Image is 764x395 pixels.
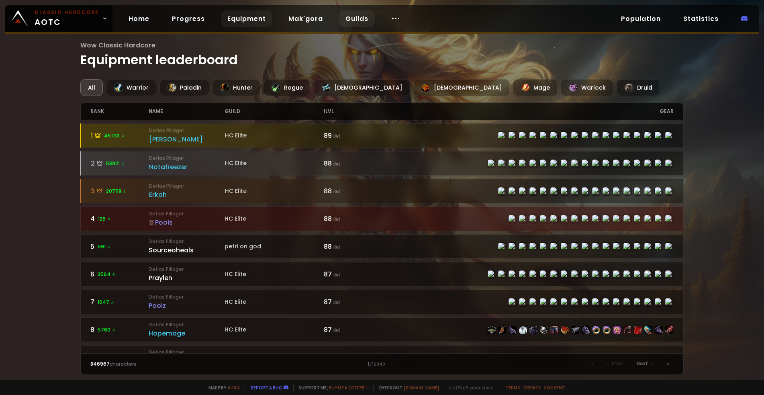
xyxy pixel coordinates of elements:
[592,326,600,334] img: item-23237
[149,210,225,217] small: Defias Pillager
[339,10,375,27] a: Guilds
[333,244,340,250] small: ilvl
[221,10,272,27] a: Equipment
[159,79,209,96] div: Paladin
[665,326,673,334] img: item-22820
[582,326,590,334] img: item-22501
[561,79,613,96] div: Warlock
[324,325,382,335] div: 87
[90,297,149,307] div: 7
[644,326,652,334] img: item-22807
[373,385,439,391] span: Checkout
[149,162,225,172] div: Notafreezer
[293,385,368,391] span: Support me,
[90,360,110,367] span: 846967
[324,297,382,307] div: 87
[333,271,340,278] small: ilvl
[149,273,225,283] div: Praylen
[80,179,684,203] a: 3207118 Defias PillagerErkahHC Elite88 ilvlitem-22498item-23057item-22983item-17723item-22496item...
[509,326,517,334] img: item-22499
[149,134,225,144] div: [PERSON_NAME]
[333,216,340,223] small: ilvl
[413,79,510,96] div: [DEMOGRAPHIC_DATA]
[90,242,149,252] div: 5
[498,326,506,334] img: item-21608
[228,385,240,391] a: a fan
[80,317,684,342] a: 85760 Defias PillagerHopemageHC Elite87 ilvlitem-22498item-21608item-22499item-6795item-22496item...
[540,326,548,334] img: item-22730
[212,79,260,96] div: Hunter
[98,271,116,278] span: 3564
[677,10,725,27] a: Statistics
[149,266,225,273] small: Defias Pillager
[615,10,667,27] a: Population
[333,327,340,334] small: ilvl
[314,79,410,96] div: [DEMOGRAPHIC_DATA]
[523,385,541,391] a: Privacy
[149,238,225,245] small: Defias Pillager
[90,103,149,120] div: rank
[80,290,684,314] a: 71047 Defias PillagerPoolzHC Elite87 ilvlitem-22506item-22943item-22507item-22504item-22510item-2...
[251,385,282,391] a: Report a bug
[106,188,127,195] span: 207118
[444,385,492,391] span: v. d752d5 - production
[98,299,115,306] span: 1047
[80,40,684,50] span: Wow Classic Hardcore
[149,321,225,328] small: Defias Pillager
[98,326,116,334] span: 5760
[544,385,565,391] a: Consent
[637,360,648,367] span: Next
[324,131,382,141] div: 89
[324,269,382,279] div: 87
[165,10,211,27] a: Progress
[225,103,324,120] div: guild
[80,207,684,231] a: 4126 Defias PillagerPoolsHC Elite88 ilvlitem-22506item-22943item-22507item-22504item-22510item-22...
[623,326,631,334] img: item-19379
[91,131,149,141] div: 1
[90,352,149,362] div: 9
[655,326,663,334] img: item-21597
[149,182,225,190] small: Defias Pillager
[104,132,125,139] span: 45733
[613,326,621,334] img: item-23001
[282,10,329,27] a: Mak'gora
[333,160,340,167] small: ilvl
[513,79,558,96] div: Mage
[519,326,527,334] img: item-6795
[236,360,528,368] div: 1
[80,345,684,370] a: 92774 Defias PillagerWanbruffenpetri on god87 ilvlitem-22418item-18404item-21330item-11840item-21...
[225,131,324,140] div: HC Elite
[80,40,684,70] h1: Equipment leaderboard
[488,326,496,334] img: item-22498
[324,242,382,252] div: 88
[324,158,382,168] div: 88
[324,352,382,362] div: 87
[404,385,439,391] a: [DOMAIN_NAME]
[35,9,99,28] span: AOTC
[634,326,642,334] img: item-22731
[333,188,340,195] small: ilvl
[324,103,382,120] div: ilvl
[333,299,340,306] small: ilvl
[370,361,385,368] small: / 16940
[149,190,225,200] div: Erkah
[225,298,324,306] div: HC Elite
[149,155,225,162] small: Defias Pillager
[149,103,225,120] div: name
[106,79,156,96] div: Warrior
[149,127,225,134] small: Defias Pillager
[91,158,149,168] div: 2
[571,326,579,334] img: item-23021
[80,234,684,259] a: 5591 Defias PillagerSourceohealspetri on god88 ilvlitem-22514item-21712item-22515item-4336item-22...
[90,325,149,335] div: 8
[225,242,324,251] div: petri on god
[91,186,149,196] div: 3
[264,79,311,96] div: Rogue
[382,103,674,120] div: gear
[98,243,111,250] span: 591
[333,133,340,139] small: ilvl
[35,9,99,16] small: Classic Hardcore
[90,360,236,368] div: characters
[5,5,112,32] a: Classic HardcoreAOTC
[225,187,324,195] div: HC Elite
